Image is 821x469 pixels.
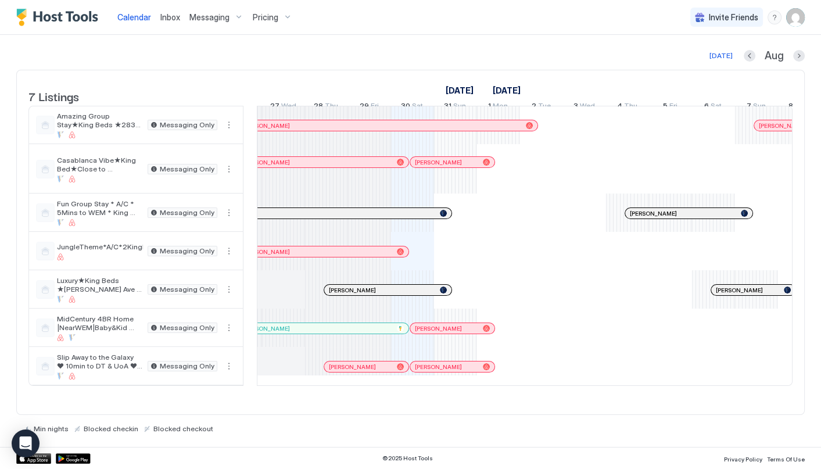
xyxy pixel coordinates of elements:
[744,50,755,62] button: Previous month
[711,101,722,113] span: Sat
[16,9,103,26] a: Host Tools Logo
[485,99,511,116] a: September 1, 2025
[253,12,278,23] span: Pricing
[57,156,143,173] span: Casablanca Vibe★King Bed★Close to [PERSON_NAME] Ave and Uof A ★Smart Home★Free Parking
[222,321,236,335] button: More options
[614,99,640,116] a: September 4, 2025
[415,159,462,166] span: [PERSON_NAME]
[243,122,290,130] span: [PERSON_NAME]
[441,99,469,116] a: August 31, 2025
[222,206,236,220] button: More options
[57,353,143,370] span: Slip Away to the Galaxy ♥ 10min to DT & UoA ♥ Baby Friendly ♥ Free Parking
[117,12,151,22] span: Calendar
[371,101,379,113] span: Fri
[768,10,781,24] div: menu
[453,101,466,113] span: Sun
[786,8,805,27] div: User profile
[412,101,423,113] span: Sat
[709,51,733,61] div: [DATE]
[767,452,805,464] a: Terms Of Use
[704,101,709,113] span: 6
[57,112,143,129] span: Amazing Group Stay★King Beds ★2837 SQ FT★Baby Friendly★Smart Home★Free parking
[222,282,236,296] button: More options
[281,101,296,113] span: Wed
[267,99,299,116] a: August 27, 2025
[222,162,236,176] button: More options
[329,363,376,371] span: [PERSON_NAME]
[538,101,551,113] span: Tue
[444,101,451,113] span: 31
[490,82,524,99] a: September 1, 2025
[222,118,236,132] div: menu
[84,424,138,433] span: Blocked checkin
[724,456,762,463] span: Privacy Policy
[222,244,236,258] button: More options
[222,206,236,220] div: menu
[222,162,236,176] div: menu
[153,424,213,433] span: Blocked checkout
[708,49,734,63] button: [DATE]
[56,453,91,464] a: Google Play Store
[329,287,376,294] span: [PERSON_NAME]
[744,99,769,116] a: September 7, 2025
[415,363,462,371] span: [PERSON_NAME]
[382,454,433,462] span: © 2025 Host Tools
[701,99,725,116] a: September 6, 2025
[493,101,508,113] span: Mon
[57,242,143,251] span: JungleTheme*A/C*2KingBeds*BabyFriendly*Sleep10*3BR
[793,50,805,62] button: Next month
[222,244,236,258] div: menu
[57,314,143,332] span: MidCentury 4BR Home |NearWEM|Baby&Kid friendly|A/C
[222,118,236,132] button: More options
[753,101,766,113] span: Sun
[765,49,784,63] span: Aug
[357,99,382,116] a: August 29, 2025
[270,101,279,113] span: 27
[57,199,143,217] span: Fun Group Stay * A/C * 5Mins to WEM * King Bed * Sleep16 * Crib*
[222,359,236,373] div: menu
[401,101,410,113] span: 30
[716,287,763,294] span: [PERSON_NAME]
[16,453,51,464] a: App Store
[573,101,578,113] span: 3
[767,456,805,463] span: Terms Of Use
[571,99,598,116] a: September 3, 2025
[314,101,323,113] span: 28
[57,276,143,293] span: Luxury★King Beds ★[PERSON_NAME] Ave ★Smart Home ★Free Parking
[415,325,462,332] span: [PERSON_NAME]
[12,429,40,457] div: Open Intercom Messenger
[724,452,762,464] a: Privacy Policy
[189,12,230,23] span: Messaging
[117,11,151,23] a: Calendar
[529,99,554,116] a: September 2, 2025
[580,101,595,113] span: Wed
[747,101,751,113] span: 7
[532,101,536,113] span: 2
[786,99,813,116] a: September 8, 2025
[360,101,369,113] span: 29
[325,101,338,113] span: Thu
[660,99,680,116] a: September 5, 2025
[443,82,476,99] a: August 15, 2025
[663,101,668,113] span: 5
[160,11,180,23] a: Inbox
[222,282,236,296] div: menu
[617,101,622,113] span: 4
[788,101,793,113] span: 8
[311,99,341,116] a: August 28, 2025
[222,359,236,373] button: More options
[759,122,806,130] span: [PERSON_NAME]
[630,210,677,217] span: [PERSON_NAME]
[28,87,79,105] span: 7 Listings
[624,101,637,113] span: Thu
[488,101,491,113] span: 1
[709,12,758,23] span: Invite Friends
[669,101,677,113] span: Fri
[222,321,236,335] div: menu
[398,99,426,116] a: August 30, 2025
[34,424,69,433] span: Min nights
[160,12,180,22] span: Inbox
